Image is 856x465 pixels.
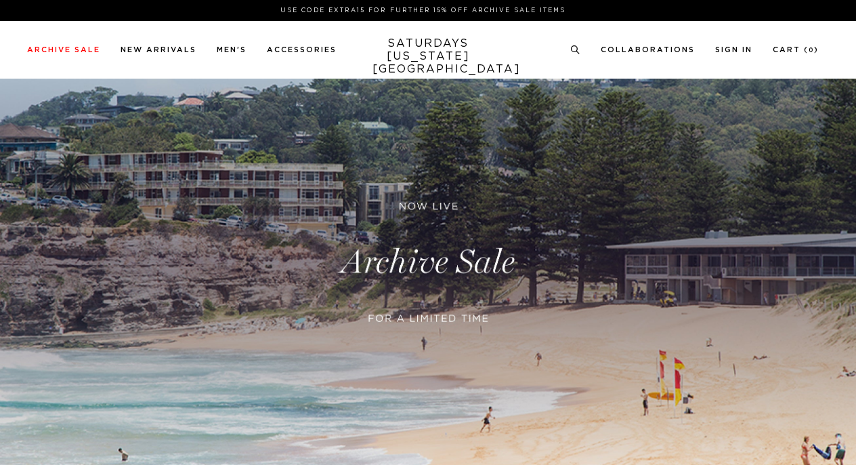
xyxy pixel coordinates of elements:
a: New Arrivals [121,46,196,54]
p: Use Code EXTRA15 for Further 15% Off Archive Sale Items [33,5,813,16]
a: Accessories [267,46,337,54]
a: Archive Sale [27,46,100,54]
a: Cart (0) [773,46,819,54]
a: Men's [217,46,247,54]
small: 0 [809,47,814,54]
a: SATURDAYS[US_STATE][GEOGRAPHIC_DATA] [372,37,484,76]
a: Collaborations [601,46,695,54]
a: Sign In [715,46,752,54]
